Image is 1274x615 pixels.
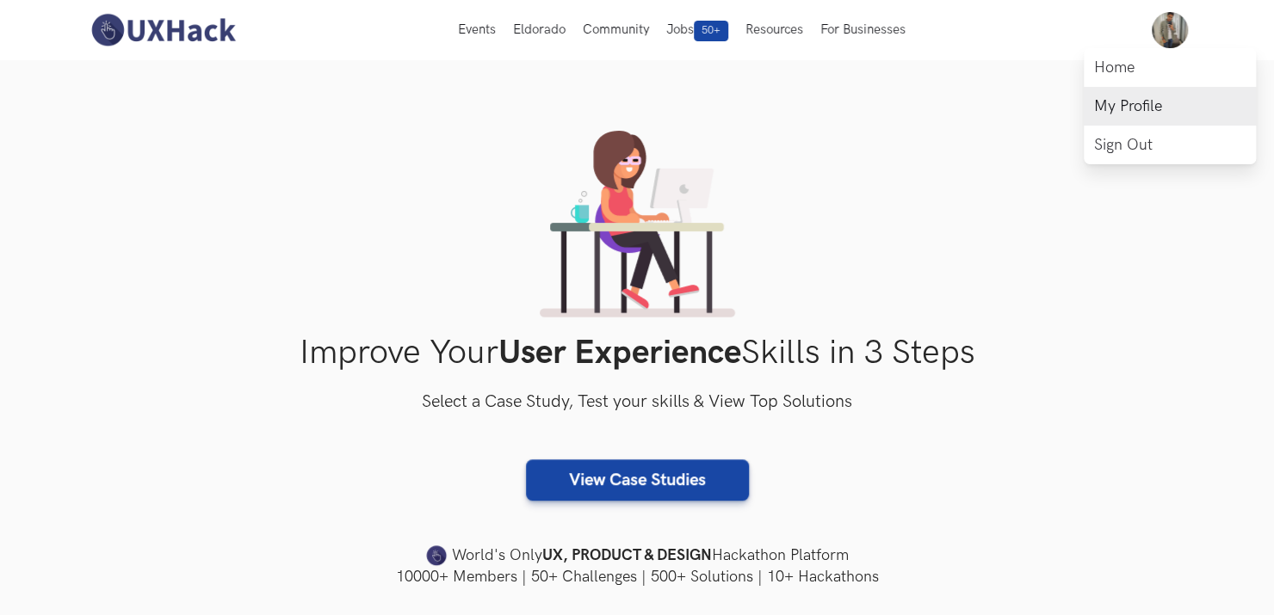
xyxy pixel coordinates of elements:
h3: Select a Case Study, Test your skills & View Top Solutions [86,389,1188,416]
a: View Case Studies [526,459,749,501]
img: uxhack-favicon-image.png [426,544,447,567]
strong: User Experience [498,333,741,373]
a: Sign Out [1084,126,1256,164]
img: Your profile pic [1152,12,1188,48]
img: lady working on laptop [540,131,735,317]
a: Home [1084,48,1256,87]
h1: Improve Your Skills in 3 Steps [86,333,1188,373]
h4: World's Only Hackathon Platform [86,544,1188,568]
h4: 10000+ Members | 50+ Challenges | 500+ Solutions | 10+ Hackathons [86,566,1188,587]
img: UXHack-logo.png [86,12,239,48]
span: 50+ [694,21,728,41]
strong: UX, PRODUCT & DESIGN [542,544,712,568]
a: My Profile [1084,87,1256,126]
